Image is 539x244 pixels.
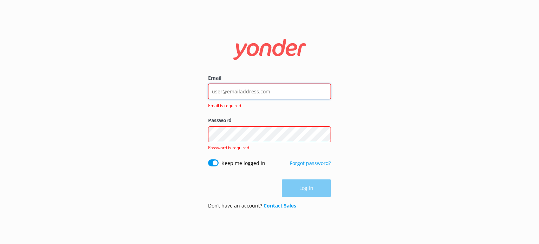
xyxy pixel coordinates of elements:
label: Keep me logged in [221,159,265,167]
span: Password is required [208,145,249,151]
span: Email is required [208,102,327,109]
label: Password [208,117,331,124]
button: Show password [317,127,331,141]
label: Email [208,74,331,82]
a: Forgot password? [290,160,331,166]
p: Don’t have an account? [208,202,296,210]
input: user@emailaddress.com [208,84,331,99]
a: Contact Sales [264,202,296,209]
